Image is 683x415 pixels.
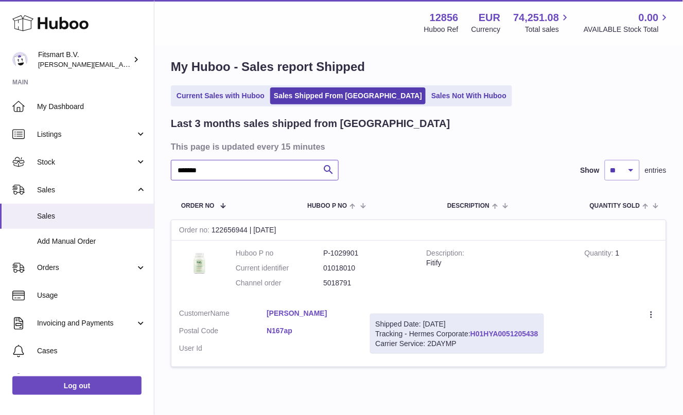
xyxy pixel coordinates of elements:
img: jonathan@leaderoo.com [12,52,28,67]
img: 128561739542540.png [179,248,220,278]
a: Log out [12,376,142,395]
label: Show [581,166,600,175]
strong: 12856 [430,11,459,25]
span: Description [447,203,489,209]
div: Fitsmart B.V. [38,50,131,69]
a: [PERSON_NAME] [267,309,354,318]
span: Listings [37,130,135,139]
dt: Current identifier [236,263,323,273]
span: My Dashboard [37,102,146,112]
span: 0.00 [639,11,659,25]
div: Carrier Service: 2DAYMP [376,339,538,349]
span: Usage [37,291,146,300]
a: 74,251.08 Total sales [513,11,571,34]
dd: P-1029901 [323,248,411,258]
span: Sales [37,211,146,221]
strong: EUR [479,11,500,25]
span: Total sales [525,25,571,34]
span: entries [645,166,667,175]
span: [PERSON_NAME][EMAIL_ADDRESS][DOMAIN_NAME] [38,60,206,68]
a: Current Sales with Huboo [173,87,268,104]
a: Sales Shipped From [GEOGRAPHIC_DATA] [270,87,426,104]
div: Huboo Ref [424,25,459,34]
div: Shipped Date: [DATE] [376,319,538,329]
dt: Huboo P no [236,248,323,258]
strong: Description [427,249,465,260]
span: Stock [37,157,135,167]
span: Sales [37,185,135,195]
span: Orders [37,263,135,273]
span: Add Manual Order [37,237,146,246]
span: Quantity Sold [590,203,640,209]
span: Invoicing and Payments [37,318,135,328]
span: 74,251.08 [513,11,559,25]
a: N167ap [267,326,354,336]
h3: This page is updated every 15 minutes [171,141,664,152]
a: Sales Not With Huboo [428,87,510,104]
div: Fitify [427,258,570,268]
dt: Postal Code [179,326,267,338]
span: Order No [181,203,215,209]
td: 1 [577,241,666,301]
dt: Channel order [236,278,323,288]
strong: Order no [179,226,212,237]
span: Cases [37,346,146,356]
a: 0.00 AVAILABLE Stock Total [584,11,671,34]
span: Huboo P no [307,203,347,209]
dd: 5018791 [323,278,411,288]
div: Currency [471,25,501,34]
h1: My Huboo - Sales report Shipped [171,59,667,75]
span: Customer [179,309,211,317]
a: H01HYA0051205438 [470,330,538,338]
div: Tracking - Hermes Corporate: [370,314,544,354]
span: AVAILABLE Stock Total [584,25,671,34]
div: 122656944 | [DATE] [171,220,666,241]
strong: Quantity [585,249,616,260]
dd: 01018010 [323,263,411,273]
dt: User Id [179,344,267,353]
h2: Last 3 months sales shipped from [GEOGRAPHIC_DATA] [171,117,450,131]
dt: Name [179,309,267,321]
